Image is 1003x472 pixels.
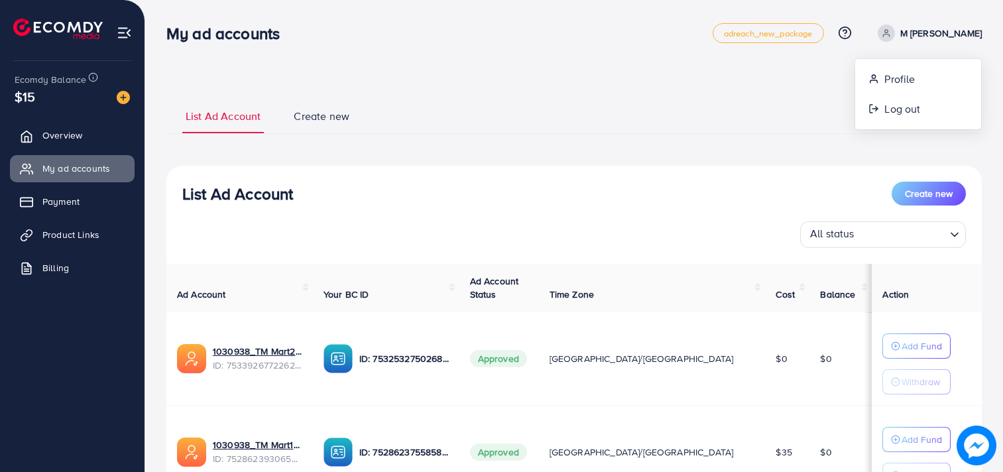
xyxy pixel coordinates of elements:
span: Cost [776,288,795,301]
span: ID: 7533926772262469649 [213,359,302,372]
button: Add Fund [882,333,951,359]
a: Product Links [10,221,135,248]
div: Search for option [800,221,966,248]
a: adreach_new_package [713,23,824,43]
span: My ad accounts [42,162,110,175]
span: Log out [884,101,920,117]
span: $35 [776,445,792,459]
img: ic-ba-acc.ded83a64.svg [324,438,353,467]
button: Add Fund [882,427,951,452]
span: Profile [884,71,915,87]
p: M [PERSON_NAME] [900,25,982,41]
a: 1030938_TM Mart2_1754129054300 [213,345,302,358]
span: Billing [42,261,69,274]
a: My ad accounts [10,155,135,182]
img: image [957,426,996,465]
span: $0 [820,445,831,459]
a: Payment [10,188,135,215]
img: logo [13,19,103,39]
span: $0 [776,352,787,365]
a: Overview [10,122,135,148]
div: <span class='underline'>1030938_TM Mart1_1752894358615</span></br>7528623930656063504 [213,438,302,465]
div: <span class='underline'>1030938_TM Mart2_1754129054300</span></br>7533926772262469649 [213,345,302,372]
a: M [PERSON_NAME] [872,25,982,42]
p: Add Fund [902,338,942,354]
span: Payment [42,195,80,208]
span: All status [807,223,857,245]
span: Overview [42,129,82,142]
input: Search for option [858,224,945,245]
button: Create new [892,182,966,206]
h3: My ad accounts [166,24,290,43]
span: adreach_new_package [724,29,813,38]
h3: List Ad Account [182,184,293,204]
span: $0 [820,352,831,365]
span: Create new [294,109,349,124]
span: Time Zone [550,288,594,301]
span: Product Links [42,228,99,241]
span: Action [882,288,909,301]
p: ID: 7532532750268596241 [359,351,449,367]
a: Billing [10,255,135,281]
p: Add Fund [902,432,942,447]
span: [GEOGRAPHIC_DATA]/[GEOGRAPHIC_DATA] [550,445,734,459]
span: Ad Account [177,288,226,301]
p: Withdraw [902,374,940,390]
span: List Ad Account [186,109,261,124]
span: Your BC ID [324,288,369,301]
span: Ecomdy Balance [15,73,86,86]
span: Create new [905,187,953,200]
img: image [117,91,130,104]
button: Withdraw [882,369,951,394]
span: $15 [15,87,35,106]
span: ID: 7528623930656063504 [213,452,302,465]
span: Approved [470,350,527,367]
ul: M [PERSON_NAME] [855,58,982,130]
span: Ad Account Status [470,274,519,301]
span: Approved [470,443,527,461]
img: ic-ads-acc.e4c84228.svg [177,344,206,373]
img: ic-ads-acc.e4c84228.svg [177,438,206,467]
img: ic-ba-acc.ded83a64.svg [324,344,353,373]
p: ID: 7528623755858362384 [359,444,449,460]
span: Balance [820,288,855,301]
span: [GEOGRAPHIC_DATA]/[GEOGRAPHIC_DATA] [550,352,734,365]
a: 1030938_TM Mart1_1752894358615 [213,438,302,451]
img: menu [117,25,132,40]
